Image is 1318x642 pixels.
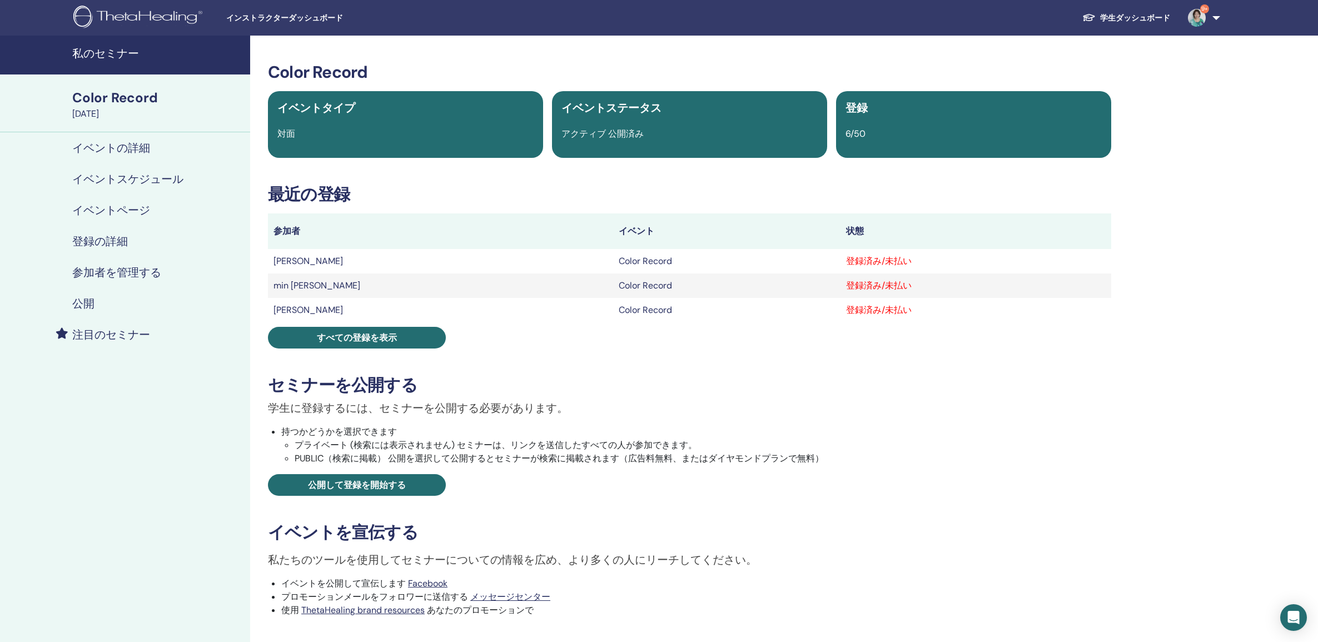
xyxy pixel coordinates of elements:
th: イベント [613,213,840,249]
td: min [PERSON_NAME] [268,273,613,298]
span: イベントタイプ [277,101,355,115]
span: 対面 [277,128,295,140]
h3: 最近の登録 [268,185,1111,205]
li: プライベート (検索には表示されません) セミナーは、リンクを送信したすべての人が参加できます。 [295,439,1111,452]
li: 持つかどうかを選択できます [281,425,1111,465]
td: Color Record [613,298,840,322]
a: メッセージセンター [470,591,550,603]
td: Color Record [613,249,840,273]
a: Color Record[DATE] [66,88,250,121]
span: 公開して登録を開始する [308,479,406,491]
h4: 登録の詳細 [72,235,128,248]
div: Open Intercom Messenger [1280,604,1307,631]
a: 公開して登録を開始する [268,474,446,496]
li: 使用 あなたのプロモーションで [281,604,1111,617]
td: [PERSON_NAME] [268,249,613,273]
div: Color Record [72,88,243,107]
li: PUBLIC（検索に掲載） 公開を選択して公開するとセミナーが検索に掲載されます（広告料無料、またはダイヤモンドプランで無料） [295,452,1111,465]
div: 登録済み/未払い [846,255,1106,268]
span: 6/50 [845,128,866,140]
span: インストラクターダッシュボード [226,12,393,24]
span: イベントステータス [561,101,662,115]
td: [PERSON_NAME] [268,298,613,322]
span: 9+ [1200,4,1209,13]
h4: 公開 [72,297,95,310]
th: 参加者 [268,213,613,249]
h3: セミナーを公開する [268,375,1111,395]
div: [DATE] [72,107,243,121]
h4: 注目のセミナー [72,328,150,341]
h4: イベントの詳細 [72,141,150,155]
div: 登録済み/未払い [846,303,1106,317]
a: ThetaHealing brand resources [301,604,425,616]
span: すべての登録を表示 [317,332,397,344]
td: Color Record [613,273,840,298]
p: 学生に登録するには、セミナーを公開する必要があります。 [268,400,1111,416]
img: logo.png [73,6,206,31]
p: 私たちのツールを使用してセミナーについての情報を広め、より多くの人にリーチしてください。 [268,551,1111,568]
h3: Color Record [268,62,1111,82]
li: イベントを公開して宣伝します [281,577,1111,590]
img: graduation-cap-white.svg [1082,13,1096,22]
h4: イベントスケジュール [72,172,183,186]
span: アクティブ 公開済み [561,128,644,140]
div: 登録済み/未払い [846,279,1106,292]
h4: 私のセミナー [72,47,243,60]
h3: イベントを宣伝する [268,522,1111,543]
span: 登録 [845,101,868,115]
a: すべての登録を表示 [268,327,446,349]
a: Facebook [408,578,447,589]
th: 状態 [840,213,1111,249]
h4: 参加者を管理する [72,266,161,279]
h4: イベントページ [72,203,150,217]
a: 学生ダッシュボード [1073,8,1179,28]
li: プロモーションメールをフォロワーに送信する [281,590,1111,604]
img: default.jpg [1188,9,1206,27]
